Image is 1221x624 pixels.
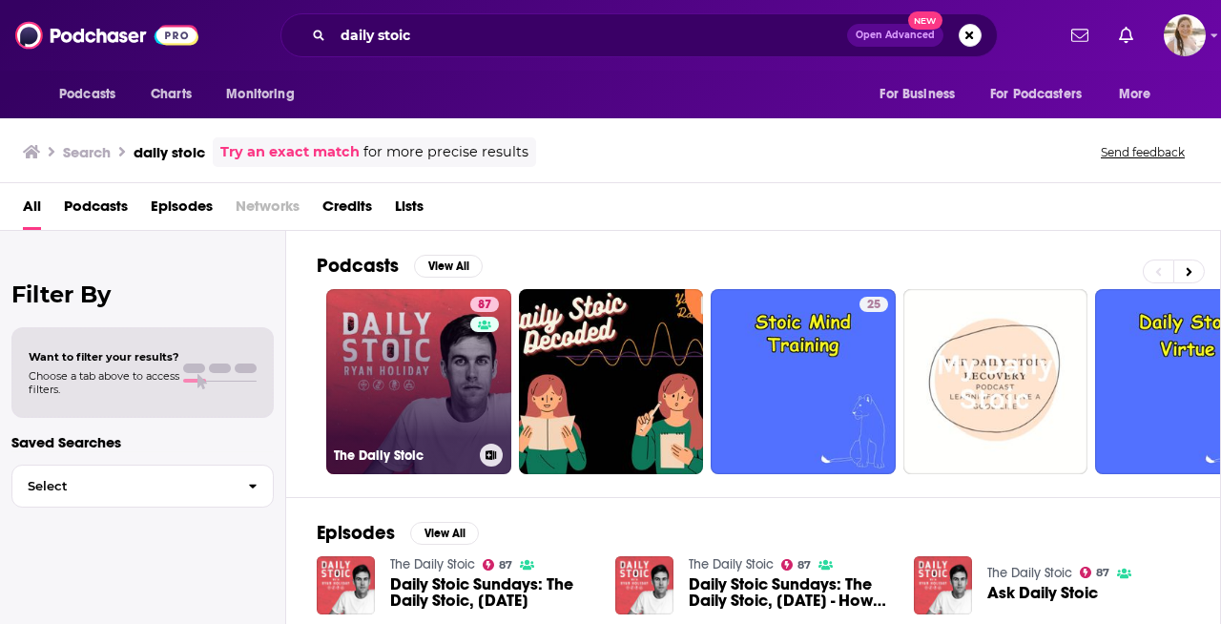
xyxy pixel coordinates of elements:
span: Choose a tab above to access filters. [29,369,179,396]
a: EpisodesView All [317,521,479,545]
span: Monitoring [226,81,294,108]
h2: Podcasts [317,254,399,278]
a: Credits [322,191,372,230]
button: Open AdvancedNew [847,24,943,47]
p: Saved Searches [11,433,274,451]
span: Select [12,480,233,492]
a: Daily Stoic Sundays: The Daily Stoic, August 9 [390,576,592,609]
h3: daily stoic [134,143,205,161]
img: Daily Stoic Sundays: The Daily Stoic, August 9 [317,556,375,614]
a: Show notifications dropdown [1064,19,1096,52]
a: PodcastsView All [317,254,483,278]
a: Ask Daily Stoic [987,585,1098,601]
button: open menu [1106,76,1175,113]
img: User Profile [1164,14,1206,56]
span: 87 [478,296,491,315]
span: 25 [867,296,880,315]
div: Search podcasts, credits, & more... [280,13,998,57]
span: for more precise results [363,141,528,163]
h3: The Daily Stoic [334,447,472,464]
button: View All [414,255,483,278]
a: 87The Daily Stoic [326,289,511,474]
span: Want to filter your results? [29,350,179,364]
span: For Business [880,81,955,108]
a: 25 [859,297,888,312]
a: Episodes [151,191,213,230]
a: Show notifications dropdown [1111,19,1141,52]
input: Search podcasts, credits, & more... [333,20,847,51]
h3: Search [63,143,111,161]
a: 25 [711,289,896,474]
h2: Episodes [317,521,395,545]
a: 87 [781,559,812,571]
a: The Daily Stoic [689,556,774,572]
a: Lists [395,191,424,230]
span: 87 [797,561,811,570]
span: Logged in as acquavie [1164,14,1206,56]
button: open menu [978,76,1109,113]
img: Daily Stoic Sundays: The Daily Stoic, August 16 - How to Turn Your Trials Into Triumphs [615,556,673,614]
h2: Filter By [11,281,274,308]
a: 87 [470,297,499,312]
a: 87 [483,559,513,571]
img: Ask Daily Stoic [914,556,972,614]
img: Podchaser - Follow, Share and Rate Podcasts [15,17,198,53]
span: Podcasts [59,81,115,108]
button: open menu [213,76,319,113]
a: The Daily Stoic [987,565,1072,581]
button: Send feedback [1095,144,1190,160]
button: open menu [866,76,979,113]
span: More [1119,81,1151,108]
span: For Podcasters [990,81,1082,108]
span: Daily Stoic Sundays: The Daily Stoic, [DATE] [390,576,592,609]
span: 87 [499,561,512,570]
span: Open Advanced [856,31,935,40]
span: New [908,11,942,30]
button: View All [410,522,479,545]
button: Select [11,465,274,508]
a: Charts [138,76,203,113]
a: Try an exact match [220,141,360,163]
button: open menu [46,76,140,113]
span: 87 [1096,569,1109,577]
a: All [23,191,41,230]
span: Charts [151,81,192,108]
button: Show profile menu [1164,14,1206,56]
a: 87 [1080,567,1110,578]
a: Podcasts [64,191,128,230]
a: Daily Stoic Sundays: The Daily Stoic, August 16 - How to Turn Your Trials Into Triumphs [689,576,891,609]
span: Networks [236,191,300,230]
span: Daily Stoic Sundays: The Daily Stoic, [DATE] - How to Turn Your Trials Into Triumphs [689,576,891,609]
a: The Daily Stoic [390,556,475,572]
